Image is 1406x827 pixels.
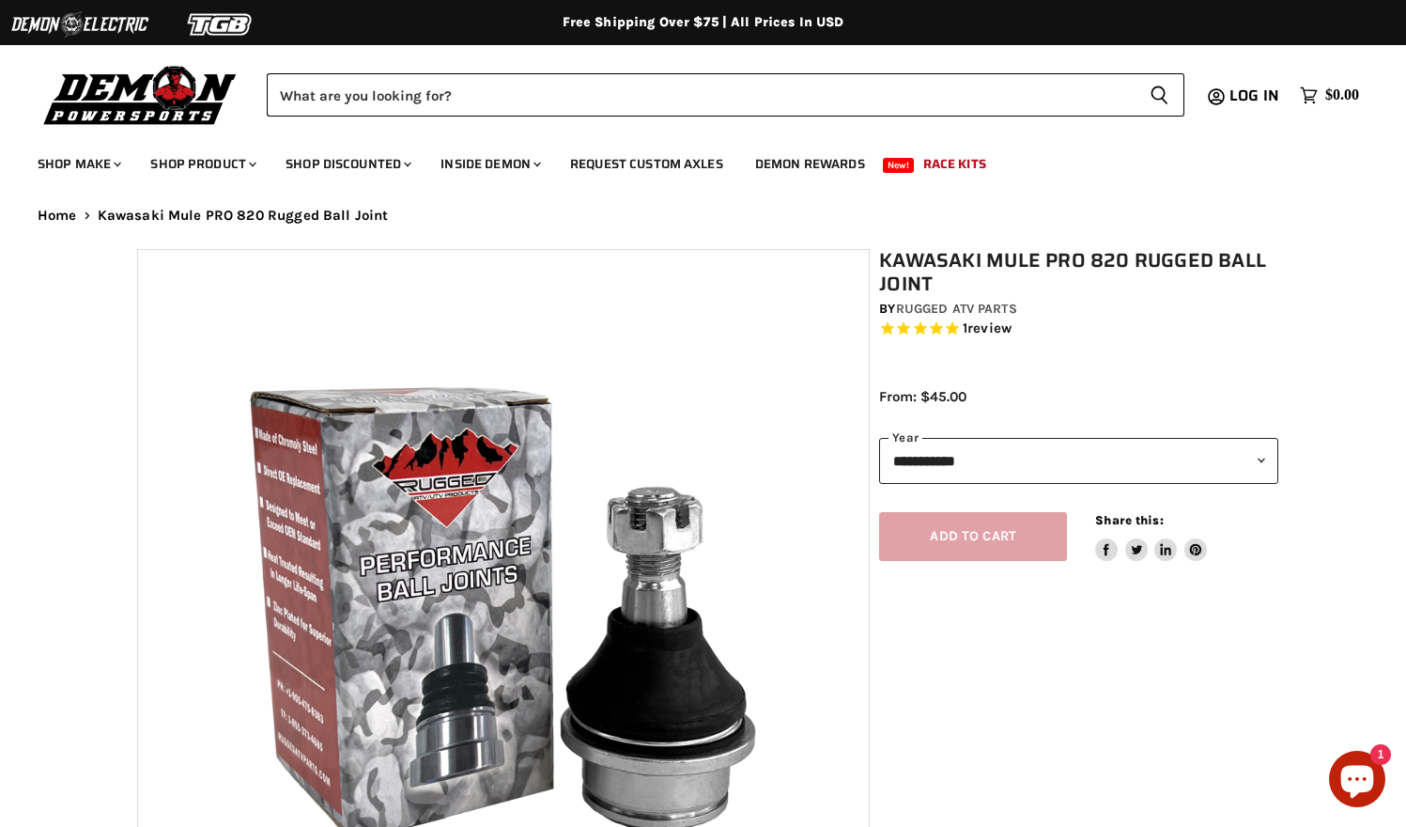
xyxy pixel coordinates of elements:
[23,145,132,183] a: Shop Make
[1290,82,1368,109] a: $0.00
[556,145,737,183] a: Request Custom Axles
[1229,84,1279,107] span: Log in
[1325,86,1359,104] span: $0.00
[9,7,150,42] img: Demon Electric Logo 2
[896,301,1017,317] a: Rugged ATV Parts
[150,7,291,42] img: TGB Logo 2
[38,61,243,128] img: Demon Powersports
[38,208,77,224] a: Home
[967,320,1012,337] span: review
[909,145,1000,183] a: Race Kits
[1221,87,1290,104] a: Log in
[267,73,1184,117] form: Product
[879,249,1278,296] h1: Kawasaki Mule PRO 820 Rugged Ball Joint
[879,438,1278,484] select: year
[1323,751,1391,812] inbox-online-store-chat: Shopify online store chat
[1135,73,1184,117] button: Search
[879,388,966,405] span: From: $45.00
[136,145,268,183] a: Shop Product
[98,208,389,224] span: Kawasaki Mule PRO 820 Rugged Ball Joint
[879,299,1278,320] div: by
[1095,512,1207,562] aside: Share this:
[883,158,915,173] span: New!
[23,137,1354,183] ul: Main menu
[963,320,1012,337] span: 1 reviews
[267,73,1135,117] input: Search
[271,145,423,183] a: Shop Discounted
[426,145,552,183] a: Inside Demon
[741,145,879,183] a: Demon Rewards
[879,320,1278,339] span: Rated 5.0 out of 5 stars 1 reviews
[1095,513,1163,527] span: Share this:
